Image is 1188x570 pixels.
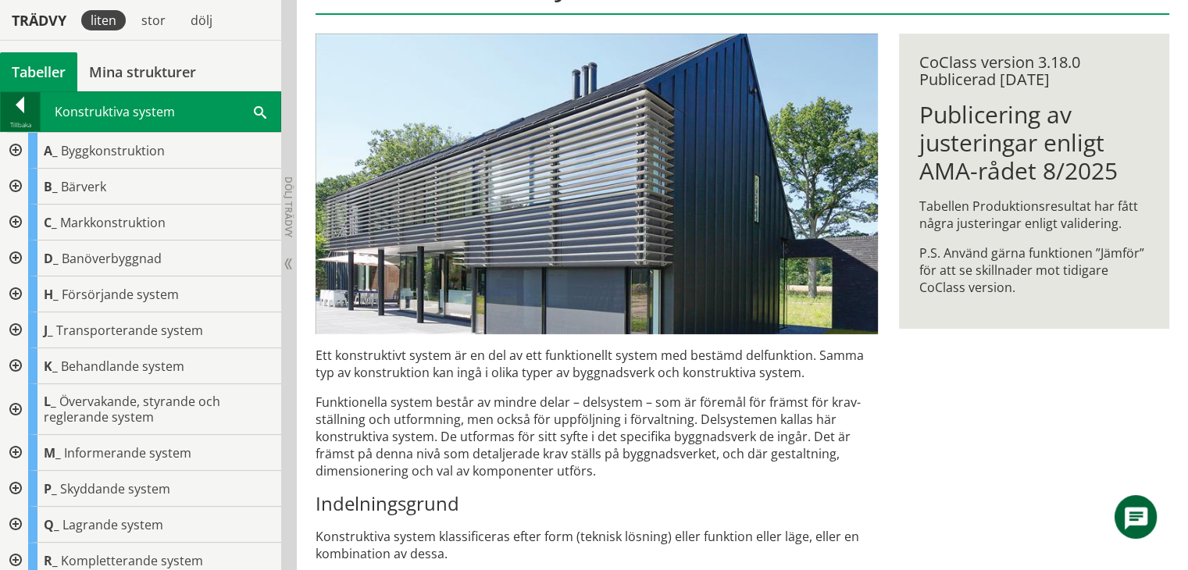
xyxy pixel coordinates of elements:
[1,119,40,131] div: Tillbaka
[60,480,170,497] span: Skyddande system
[60,214,166,231] span: Markkonstruktion
[181,10,222,30] div: dölj
[44,552,58,569] span: R_
[44,358,58,375] span: K_
[919,198,1149,232] p: Tabellen Produktionsresultat har fått några justeringar enligt validering.
[64,444,191,461] span: Informerande system
[44,142,58,159] span: A_
[919,101,1149,185] h1: Publicering av justeringar enligt AMA-rådet 8/2025
[56,322,203,339] span: Transporterande system
[919,54,1149,88] div: CoClass version 3.18.0 Publicerad [DATE]
[44,393,56,410] span: L_
[132,10,175,30] div: stor
[316,528,878,562] p: Konstruktiva system klassificeras efter form (teknisk lösning) eller funktion eller läge, eller e...
[254,103,266,119] span: Sök i tabellen
[44,214,57,231] span: C_
[77,52,208,91] a: Mina strukturer
[61,178,106,195] span: Bärverk
[316,34,878,334] img: structural-solar-shading.jpg
[61,142,165,159] span: Byggkonstruktion
[44,516,59,533] span: Q_
[62,250,162,267] span: Banöverbyggnad
[44,322,53,339] span: J_
[61,358,184,375] span: Behandlande system
[44,480,57,497] span: P_
[61,552,203,569] span: Kompletterande system
[316,394,878,479] p: Funktionella system består av mindre delar – delsystem – som är föremål för främst för krav­ställ...
[41,92,280,131] div: Konstruktiva system
[62,516,163,533] span: Lagrande system
[316,347,878,381] p: Ett konstruktivt system är en del av ett funktionellt system med bestämd delfunktion. Samma typ a...
[282,176,295,237] span: Dölj trädvy
[44,286,59,303] span: H_
[44,444,61,461] span: M_
[44,250,59,267] span: D_
[3,12,75,29] div: Trädvy
[316,492,878,515] h3: Indelningsgrund
[62,286,179,303] span: Försörjande system
[44,178,58,195] span: B_
[44,393,220,426] span: Övervakande, styrande och reglerande system
[919,244,1149,296] p: P.S. Använd gärna funktionen ”Jämför” för att se skillnader mot tidigare CoClass version.
[81,10,126,30] div: liten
